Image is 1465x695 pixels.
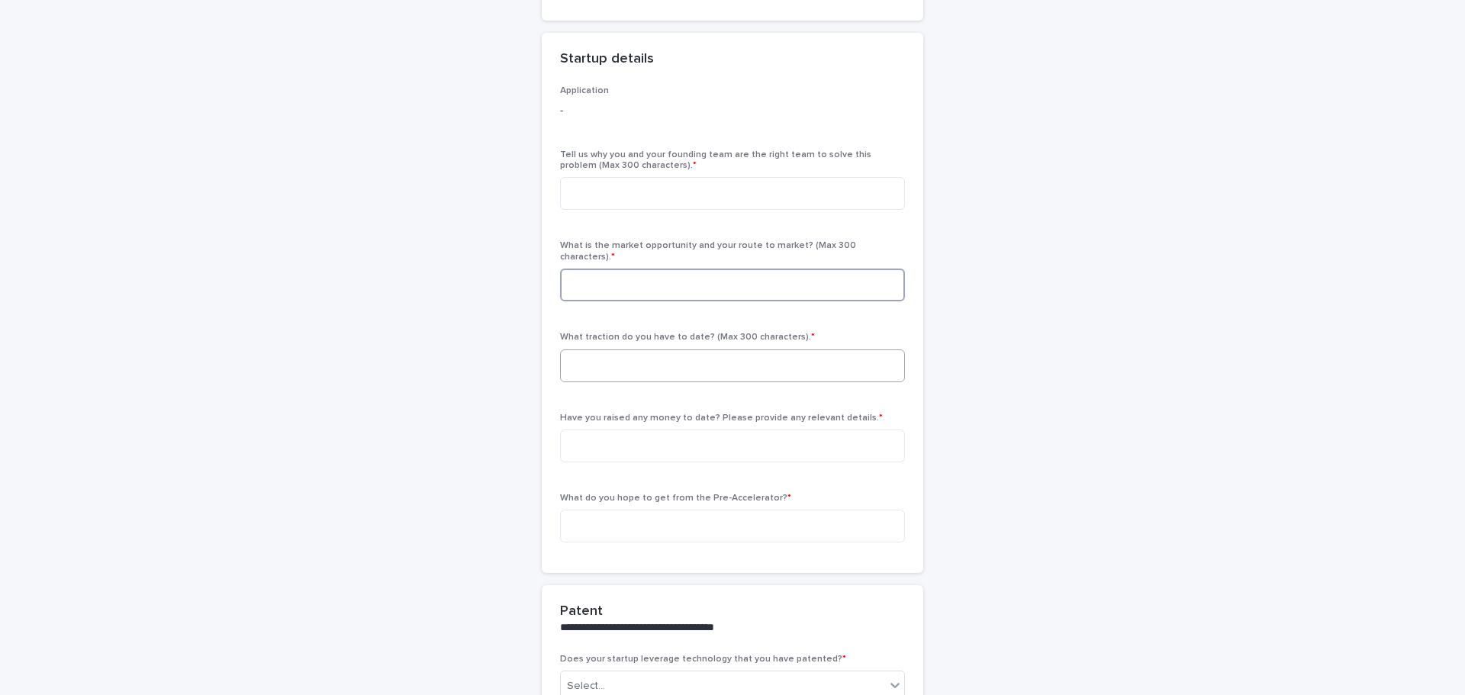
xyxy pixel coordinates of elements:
span: Does your startup leverage technology that you have patented? [560,655,846,664]
h2: Startup details [560,51,654,68]
span: What is the market opportunity and your route to market? (Max 300 characters). [560,241,856,261]
span: What traction do you have to date? (Max 300 characters). [560,333,815,342]
h2: Patent [560,603,603,620]
div: Select... [567,678,605,694]
p: - [560,103,905,119]
span: What do you hope to get from the Pre-Accelerator? [560,494,791,503]
span: Application [560,86,609,95]
span: Tell us why you and your founding team are the right team to solve this problem (Max 300 characte... [560,150,871,170]
span: Have you raised any money to date? Please provide any relevant details. [560,413,883,423]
